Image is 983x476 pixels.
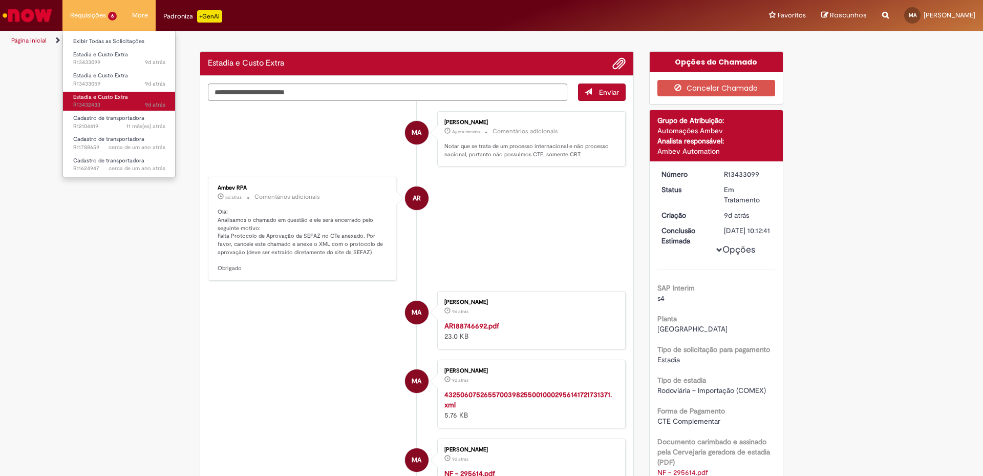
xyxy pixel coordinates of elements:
span: MA [412,120,421,145]
time: 20/08/2025 15:28:21 [452,456,468,462]
div: Padroniza [163,10,222,23]
span: cerca de um ano atrás [109,143,165,151]
span: Estadia e Custo Extra [73,93,128,101]
div: Grupo de Atribuição: [657,115,776,126]
div: R13433099 [724,169,772,179]
span: 9d atrás [724,211,749,220]
ul: Requisições [62,31,176,177]
time: 12/06/2024 10:12:54 [109,164,165,172]
a: Aberto R13433059 : Estadia e Custo Extra [63,70,176,89]
a: Aberto R11624947 : Cadastro de transportadora [63,155,176,174]
span: R11624947 [73,164,165,173]
time: 23/07/2024 15:10:10 [109,143,165,151]
span: R11788659 [73,143,165,152]
small: Comentários adicionais [493,127,558,136]
span: Favoritos [778,10,806,20]
p: Olá! Analisamos o chamado em questão e ele será encerrado pelo seguinte motivo: Falta Protocolo d... [218,208,388,273]
button: Cancelar Chamado [657,80,776,96]
time: 20/08/2025 15:31:51 [145,58,165,66]
div: [DATE] 10:12:41 [724,225,772,236]
span: Estadia e Custo Extra [73,51,128,58]
p: Notar que se trata de um processo internacional e não processo nacional, portanto não possuimos C... [444,142,615,158]
span: 11 mês(es) atrás [126,122,165,130]
div: [PERSON_NAME] [444,119,615,126]
span: MA [412,369,421,394]
time: 08/10/2024 11:43:23 [126,122,165,130]
a: Aberto R11788659 : Cadastro de transportadora [63,134,176,153]
div: 20/08/2025 15:31:49 [724,210,772,220]
b: Planta [657,314,677,323]
time: 20/08/2025 15:28:26 [452,377,468,383]
b: Forma de Pagamento [657,406,725,416]
span: [PERSON_NAME] [924,11,975,19]
span: More [132,10,148,20]
span: Estadia [657,355,680,364]
a: Exibir Todas as Solicitações [63,36,176,47]
span: R13433099 [73,58,165,67]
span: Rascunhos [830,10,867,20]
span: 6 [108,12,117,20]
span: Cadastro de transportadora [73,114,144,122]
span: Estadia e Custo Extra [73,72,128,79]
a: AR188746692.pdf [444,321,499,330]
div: 23.0 KB [444,321,615,341]
div: Automações Ambev [657,126,776,136]
time: 21/08/2025 19:07:53 [225,194,242,200]
span: MA [909,12,916,18]
span: 9d atrás [452,456,468,462]
a: Aberto R13433099 : Estadia e Custo Extra [63,49,176,68]
p: +GenAi [197,10,222,23]
div: [PERSON_NAME] [444,299,615,305]
span: CTE Complementar [657,417,720,426]
span: AR [413,186,421,211]
span: R13432433 [73,101,165,109]
span: R13433059 [73,80,165,88]
div: Ambev RPA [405,187,429,210]
span: MA [412,448,421,472]
ul: Trilhas de página [8,31,648,50]
span: Rodoviária – Importação (COMEX) [657,386,766,395]
div: Maudinei andrade [405,121,429,144]
span: R12104419 [73,122,165,131]
div: 5.76 KB [444,389,615,420]
div: Maudinei andrade [405,448,429,472]
a: 43250607526557003982550010002956141721731371.xml [444,390,612,409]
b: Documento carimbado e assinado pela Cervejaria geradora de estadia (PDF) [657,437,770,467]
dt: Conclusão Estimada [654,225,717,246]
span: Cadastro de transportadora [73,135,144,143]
div: Em Tratamento [724,184,772,205]
a: Rascunhos [821,11,867,20]
span: [GEOGRAPHIC_DATA] [657,324,728,334]
h2: Estadia e Custo Extra Histórico de tíquete [208,59,284,68]
time: 29/08/2025 09:40:48 [452,129,480,135]
span: 8d atrás [225,194,242,200]
img: ServiceNow [1,5,54,26]
textarea: Digite sua mensagem aqui... [208,84,567,101]
small: Comentários adicionais [254,193,320,201]
span: 9d atrás [145,80,165,88]
span: 9d atrás [145,58,165,66]
span: MA [412,300,421,325]
span: 9d atrás [145,101,165,109]
div: [PERSON_NAME] [444,368,615,374]
b: SAP Interim [657,283,695,293]
span: 9d atrás [452,377,468,383]
span: Enviar [599,88,619,97]
dt: Status [654,184,717,195]
div: Maudinei andrade [405,369,429,393]
button: Enviar [578,84,626,101]
span: cerca de um ano atrás [109,164,165,172]
div: [PERSON_NAME] [444,447,615,453]
button: Adicionar anexos [612,57,626,70]
span: 9d atrás [452,308,468,315]
a: Página inicial [11,36,47,45]
time: 20/08/2025 15:24:32 [145,80,165,88]
div: Maudinei andrade [405,301,429,324]
dt: Número [654,169,717,179]
span: s4 [657,294,665,303]
span: Agora mesmo [452,129,480,135]
div: Ambev Automation [657,146,776,156]
b: Tipo de estadia [657,376,706,385]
